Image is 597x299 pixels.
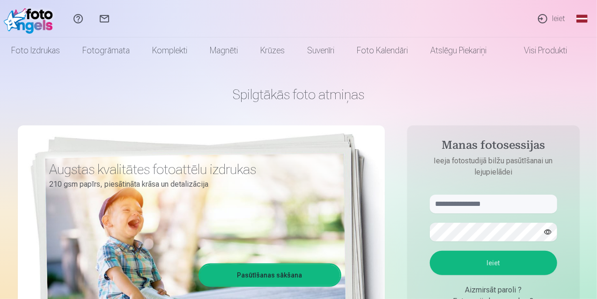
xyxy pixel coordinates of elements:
[71,37,141,64] a: Fotogrāmata
[249,37,296,64] a: Krūzes
[420,139,567,155] h4: Manas fotosessijas
[346,37,419,64] a: Foto kalendāri
[50,161,334,178] h3: Augstas kvalitātes fotoattēlu izdrukas
[141,37,199,64] a: Komplekti
[199,37,249,64] a: Magnēti
[430,284,557,296] div: Aizmirsāt paroli ?
[18,86,580,103] h1: Spilgtākās foto atmiņas
[430,251,557,275] button: Ieiet
[420,155,567,178] p: Ieeja fotostudijā bilžu pasūtīšanai un lejupielādei
[296,37,346,64] a: Suvenīri
[4,4,58,34] img: /fa1
[498,37,578,64] a: Visi produkti
[50,178,334,191] p: 210 gsm papīrs, piesātināta krāsa un detalizācija
[419,37,498,64] a: Atslēgu piekariņi
[200,265,340,285] a: Pasūtīšanas sākšana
